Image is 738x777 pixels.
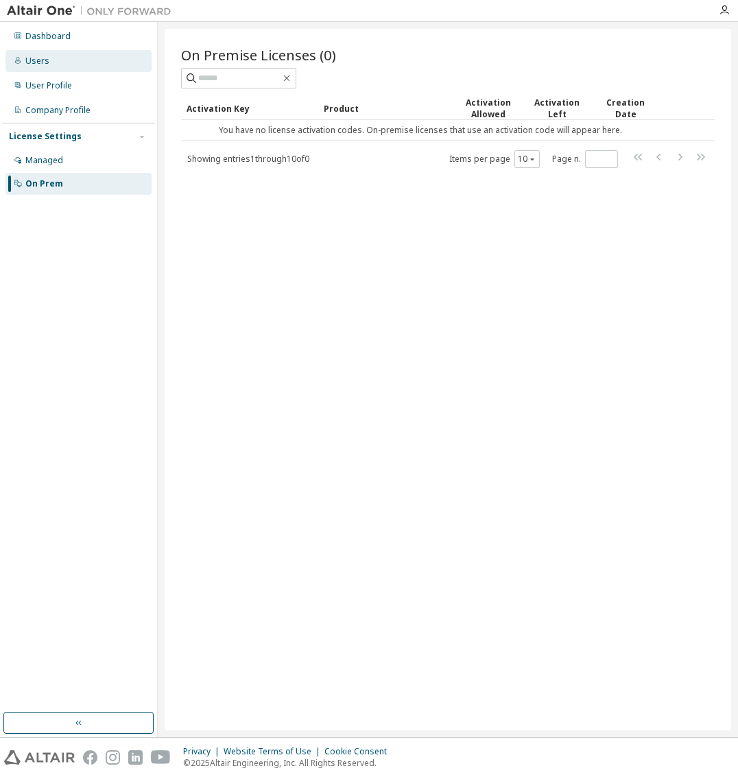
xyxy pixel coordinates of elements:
[25,178,63,189] div: On Prem
[518,154,536,165] button: 10
[183,746,224,757] div: Privacy
[25,80,72,91] div: User Profile
[25,105,91,116] div: Company Profile
[528,97,586,120] div: Activation Left
[181,120,660,141] td: You have no license activation codes. On-premise licenses that use an activation code will appear...
[151,750,171,765] img: youtube.svg
[4,750,75,765] img: altair_logo.svg
[25,31,71,42] div: Dashboard
[9,131,82,142] div: License Settings
[187,97,313,119] div: Activation Key
[449,150,540,168] span: Items per page
[25,155,63,166] div: Managed
[83,750,97,765] img: facebook.svg
[324,746,395,757] div: Cookie Consent
[187,153,309,165] span: Showing entries 1 through 10 of 0
[460,97,517,120] div: Activation Allowed
[224,746,324,757] div: Website Terms of Use
[183,757,395,769] p: © 2025 Altair Engineering, Inc. All Rights Reserved.
[106,750,120,765] img: instagram.svg
[597,97,654,120] div: Creation Date
[128,750,143,765] img: linkedin.svg
[7,4,178,18] img: Altair One
[25,56,49,67] div: Users
[552,150,618,168] span: Page n.
[324,97,449,119] div: Product
[181,45,336,64] span: On Premise Licenses (0)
